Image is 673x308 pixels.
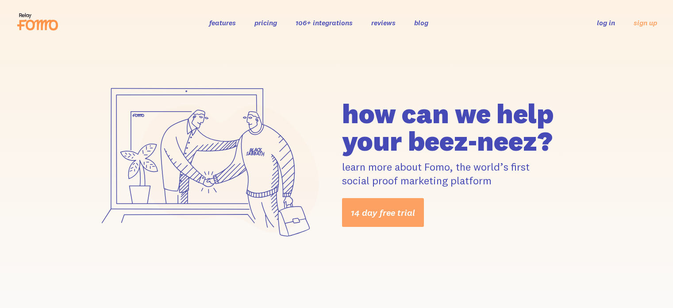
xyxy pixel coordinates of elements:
a: 14 day free trial [342,198,424,227]
a: features [209,18,236,27]
a: 106+ integrations [296,18,353,27]
a: sign up [634,18,657,27]
p: learn more about Fomo, the world’s first social proof marketing platform [342,160,584,187]
a: reviews [371,18,396,27]
h1: how can we help your beez-neez? [342,100,584,155]
a: pricing [254,18,277,27]
a: blog [414,18,428,27]
a: log in [597,18,615,27]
